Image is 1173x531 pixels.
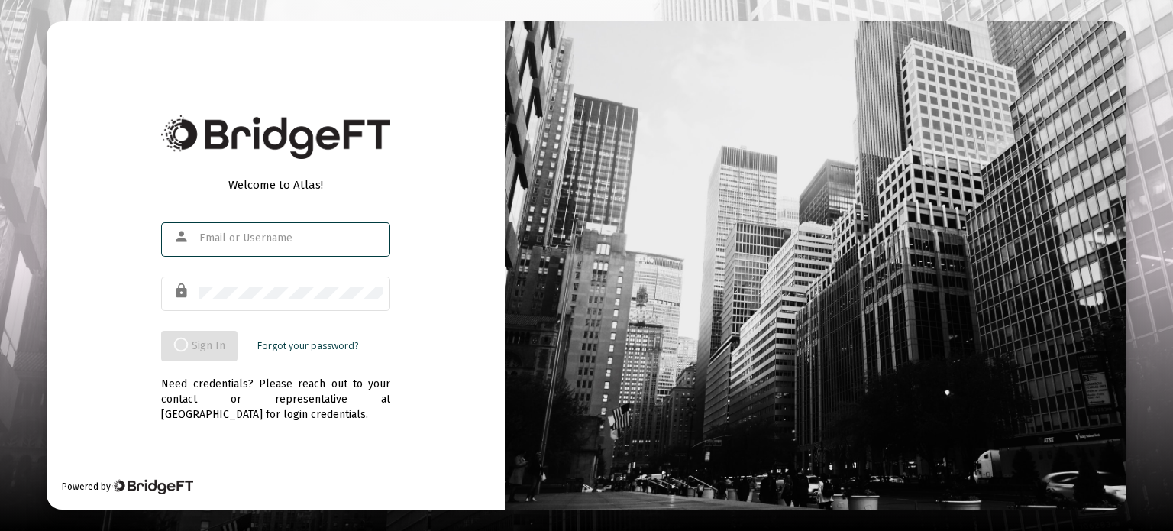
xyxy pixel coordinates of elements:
[161,177,390,193] div: Welcome to Atlas!
[161,331,238,361] button: Sign In
[62,479,192,494] div: Powered by
[173,282,192,300] mat-icon: lock
[161,115,390,159] img: Bridge Financial Technology Logo
[257,338,358,354] a: Forgot your password?
[199,232,383,244] input: Email or Username
[161,361,390,423] div: Need credentials? Please reach out to your contact or representative at [GEOGRAPHIC_DATA] for log...
[173,228,192,246] mat-icon: person
[173,339,225,352] span: Sign In
[112,479,192,494] img: Bridge Financial Technology Logo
